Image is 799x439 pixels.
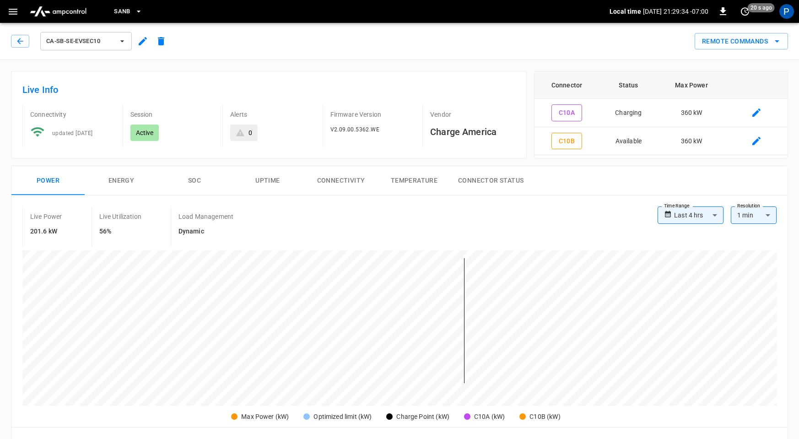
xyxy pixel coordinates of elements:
[26,3,90,20] img: ampcontrol.io logo
[610,7,641,16] p: Local time
[230,110,315,119] p: Alerts
[40,32,132,50] button: ca-sb-se-evseC10
[658,99,725,127] td: 360 kW
[599,99,658,127] td: Charging
[695,33,788,50] button: Remote Commands
[158,166,231,195] button: SOC
[430,110,515,119] p: Vendor
[695,33,788,50] div: remote commands options
[85,166,158,195] button: Energy
[534,71,599,99] th: Connector
[529,412,560,422] div: C10B (kW)
[11,166,85,195] button: Power
[178,212,233,221] p: Load Management
[22,82,515,97] h6: Live Info
[474,412,505,422] div: C10A (kW)
[599,71,658,99] th: Status
[378,166,451,195] button: Temperature
[99,227,141,237] h6: 56%
[313,412,372,422] div: Optimized limit (kW)
[551,133,583,150] button: C10B
[674,206,723,224] div: Last 4 hrs
[664,202,690,210] label: Time Range
[30,212,62,221] p: Live Power
[114,6,130,17] span: SanB
[130,110,216,119] p: Session
[241,412,289,422] div: Max Power (kW)
[551,104,583,121] button: C10A
[110,3,146,21] button: SanB
[304,166,378,195] button: Connectivity
[99,212,141,221] p: Live Utilization
[46,36,114,47] span: ca-sb-se-evseC10
[330,126,379,133] span: V2.09.00.5362.WE
[738,4,752,19] button: set refresh interval
[534,71,788,155] table: connector table
[731,206,777,224] div: 1 min
[599,127,658,156] td: Available
[231,166,304,195] button: Uptime
[30,227,62,237] h6: 201.6 kW
[779,4,794,19] div: profile-icon
[178,227,233,237] h6: Dynamic
[136,128,154,137] p: Active
[658,127,725,156] td: 360 kW
[748,3,775,12] span: 20 s ago
[30,110,115,119] p: Connectivity
[451,166,531,195] button: Connector Status
[430,125,515,139] h6: Charge America
[52,130,93,136] span: updated [DATE]
[396,412,449,422] div: Charge Point (kW)
[248,128,252,137] div: 0
[658,71,725,99] th: Max Power
[643,7,708,16] p: [DATE] 21:29:34 -07:00
[737,202,760,210] label: Resolution
[330,110,416,119] p: Firmware Version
